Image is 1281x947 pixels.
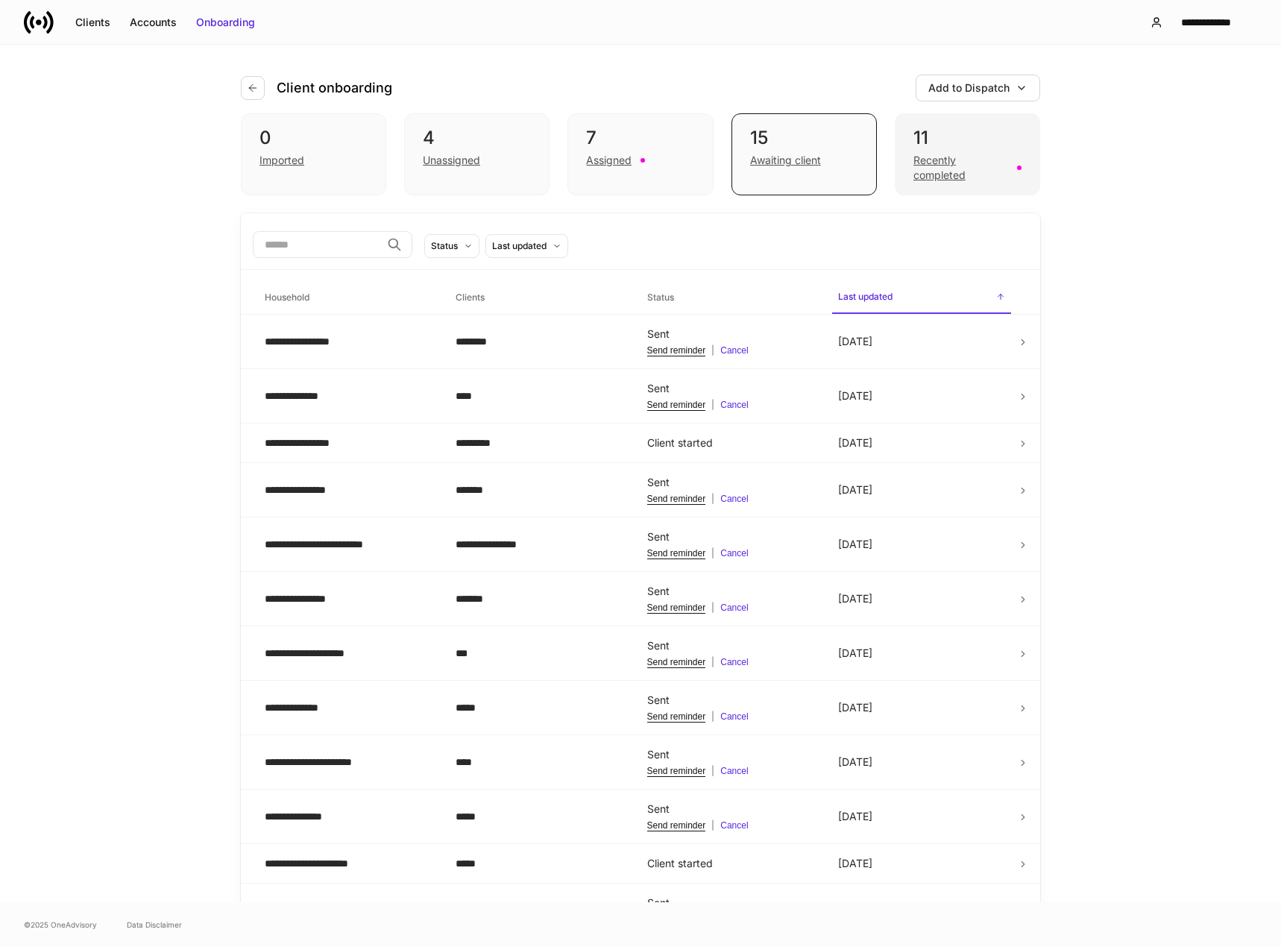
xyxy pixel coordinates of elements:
button: Status [424,234,479,258]
div: Sent [647,584,814,599]
div: | [647,602,814,614]
td: [DATE] [826,884,1017,938]
button: Send reminder [647,547,706,559]
button: Send reminder [647,711,706,723]
button: Send reminder [647,819,706,831]
button: Clients [66,10,120,34]
div: 0 [259,126,368,150]
div: | [647,656,814,668]
button: Cancel [720,344,748,356]
button: Cancel [720,399,748,411]
div: 7Assigned [567,113,713,195]
div: Sent [647,638,814,653]
h6: Clients [456,290,485,304]
td: Client started [635,844,826,884]
div: | [647,399,814,411]
button: Send reminder [647,602,706,614]
button: Cancel [720,547,748,559]
div: 4 [423,126,531,150]
h6: Household [265,290,309,304]
div: Sent [647,693,814,708]
button: Send reminder [647,344,706,356]
div: Onboarding [196,15,255,30]
div: Accounts [130,15,177,30]
div: Recently completed [913,153,1008,183]
button: Add to Dispatch [916,75,1040,101]
button: Send reminder [647,765,706,777]
div: Unassigned [423,153,480,168]
td: [DATE] [826,790,1017,844]
div: | [647,765,814,777]
td: [DATE] [826,315,1017,369]
button: Onboarding [186,10,265,34]
div: Sent [647,802,814,817]
span: Clients [450,283,629,313]
td: [DATE] [826,735,1017,790]
span: Status [641,283,820,313]
div: Imported [259,153,304,168]
h4: Client onboarding [277,79,392,97]
button: Cancel [720,711,748,723]
div: | [647,493,814,505]
div: Sent [647,327,814,342]
td: [DATE] [826,424,1017,463]
div: Awaiting client [750,153,821,168]
div: Status [431,239,458,253]
button: Send reminder [647,399,706,411]
button: Accounts [120,10,186,34]
div: 4Unassigned [404,113,550,195]
div: Assigned [586,153,632,168]
h6: Last updated [838,289,893,303]
button: Last updated [485,234,568,258]
div: 0Imported [241,113,386,195]
div: Sent [647,747,814,762]
button: Cancel [720,819,748,831]
button: Send reminder [647,656,706,668]
div: 15 [750,126,858,150]
td: Client started [635,424,826,463]
h6: Status [647,290,674,304]
button: Cancel [720,602,748,614]
button: Cancel [720,493,748,505]
td: [DATE] [826,626,1017,681]
div: Sent [647,529,814,544]
div: 11Recently completed [895,113,1040,195]
div: Last updated [492,239,547,253]
button: Cancel [720,765,748,777]
div: Sent [647,475,814,490]
div: | [647,344,814,356]
div: Sent [647,896,814,910]
div: Add to Dispatch [928,81,1010,95]
div: Clients [75,15,110,30]
div: 7 [586,126,694,150]
button: Send reminder [647,493,706,505]
button: Cancel [720,656,748,668]
td: [DATE] [826,463,1017,517]
td: [DATE] [826,681,1017,735]
td: [DATE] [826,572,1017,626]
td: [DATE] [826,844,1017,884]
a: Data Disclaimer [127,919,182,931]
div: 11 [913,126,1022,150]
span: © 2025 OneAdvisory [24,919,97,931]
span: Last updated [832,282,1011,314]
div: | [647,819,814,831]
td: [DATE] [826,517,1017,572]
